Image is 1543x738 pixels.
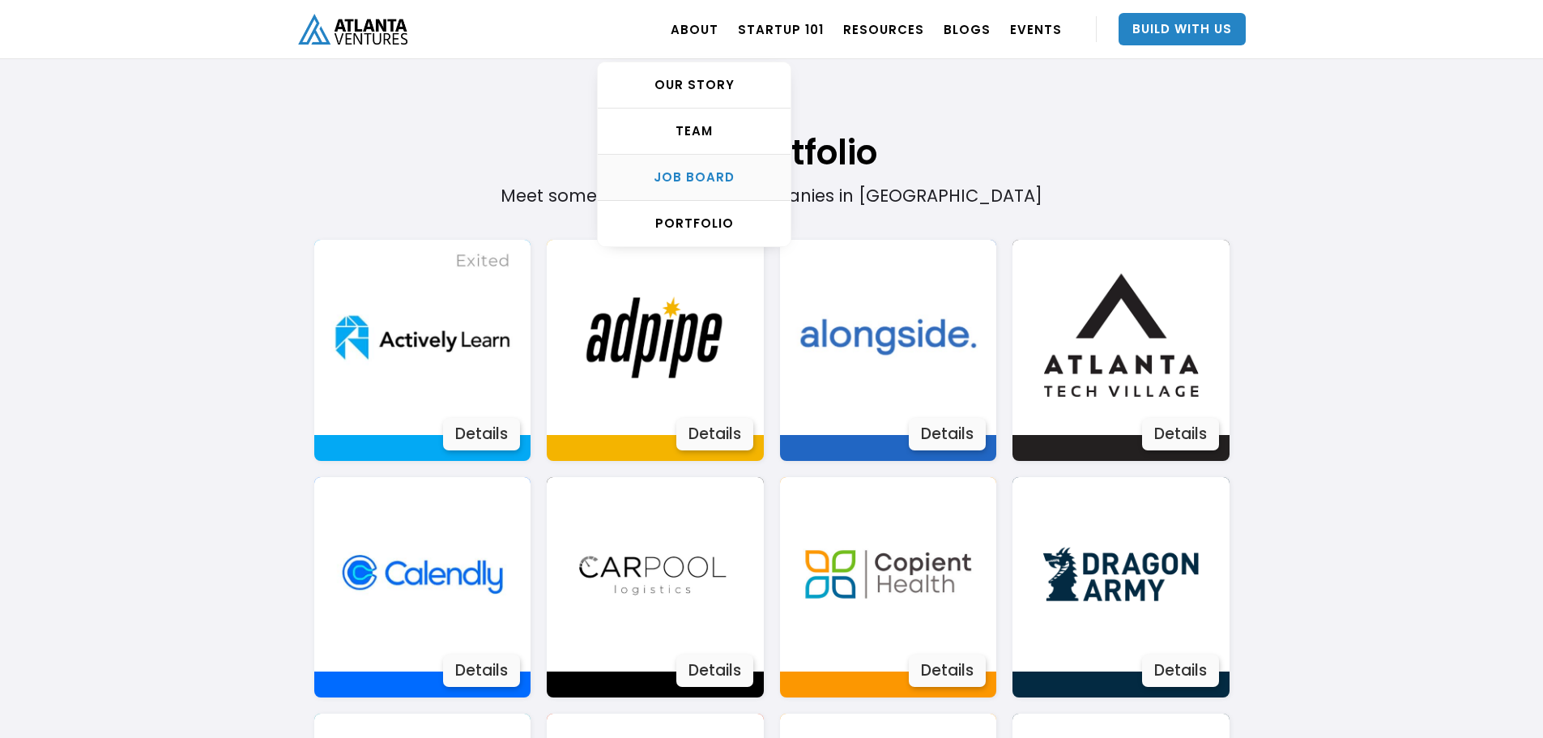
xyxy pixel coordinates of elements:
a: Job Board [598,155,791,201]
div: Details [676,418,753,450]
div: Details [1142,418,1219,450]
div: Details [443,418,520,450]
div: PORTFOLIO [598,215,791,232]
a: Startup 101 [738,6,824,52]
a: PORTFOLIO [598,201,791,246]
a: EVENTS [1010,6,1062,52]
img: Image 3 [1023,240,1218,435]
div: Details [909,418,986,450]
img: Image 3 [791,477,986,672]
img: Image 3 [791,240,986,435]
img: Image 3 [1023,477,1218,672]
a: BLOGS [944,6,991,52]
img: Image 3 [325,240,520,435]
a: RESOURCES [843,6,924,52]
div: Details [676,655,753,687]
img: Image 3 [557,477,752,672]
a: ABOUT [671,6,718,52]
a: OUR STORY [598,62,791,109]
div: Details [443,655,520,687]
div: OUR STORY [598,77,791,93]
a: TEAM [598,109,791,155]
div: Job Board [598,169,791,186]
div: Details [909,655,986,687]
a: Build With Us [1119,13,1246,45]
img: Image 3 [325,477,520,672]
img: Image 3 [557,240,752,435]
div: TEAM [598,123,791,139]
div: Details [1142,655,1219,687]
